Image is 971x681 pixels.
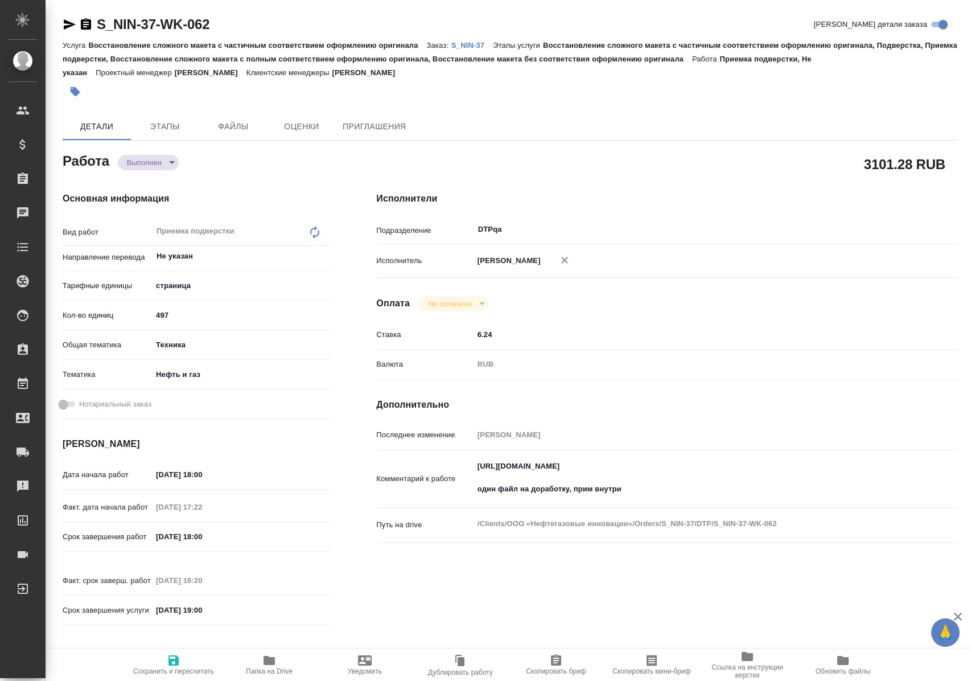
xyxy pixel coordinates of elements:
[427,41,451,50] p: Заказ:
[317,649,413,681] button: Уведомить
[152,335,331,355] div: Техника
[376,192,958,206] h4: Исполнители
[96,68,174,77] p: Проектный менеджер
[63,280,152,292] p: Тарифные единицы
[63,502,152,513] p: Факт. дата начала работ
[428,668,493,676] span: Дублировать работу
[63,575,152,586] p: Факт. срок заверш. работ
[376,429,473,441] p: Последнее изменение
[474,326,910,343] input: ✎ Введи что-нибудь
[88,41,426,50] p: Восстановление сложного макета с частичным соответствием оформлению оригинала
[332,68,404,77] p: [PERSON_NAME]
[324,255,327,257] button: Open
[175,68,246,77] p: [PERSON_NAME]
[69,120,124,134] span: Детали
[124,158,165,167] button: Выполнен
[692,55,720,63] p: Работа
[413,649,508,681] button: Дублировать работу
[795,649,891,681] button: Обновить файлы
[274,120,329,134] span: Оценки
[63,41,88,50] p: Услуга
[63,437,331,451] h4: [PERSON_NAME]
[206,120,261,134] span: Файлы
[63,252,152,263] p: Направление перевода
[152,466,252,483] input: ✎ Введи что-нибудь
[63,469,152,481] p: Дата начала работ
[376,329,473,340] p: Ставка
[814,19,927,30] span: [PERSON_NAME] детали заказа
[152,528,252,545] input: ✎ Введи что-нибудь
[152,307,331,323] input: ✎ Введи что-нибудь
[864,154,945,174] h2: 3101.28 RUB
[419,296,489,311] div: Выполнен
[508,649,604,681] button: Скопировать бриф
[376,255,473,266] p: Исполнитель
[63,339,152,351] p: Общая тематика
[118,155,179,170] div: Выполнен
[474,514,910,534] textarea: /Clients/ООО «Нефтегазовые инновации»/Orders/S_NIN-37/DTP/S_NIN-37-WK-062
[79,399,151,410] span: Нотариальный заказ
[79,18,93,31] button: Скопировать ссылку
[152,499,252,515] input: Пустое поле
[706,663,788,679] span: Ссылка на инструкции верстки
[376,398,958,412] h4: Дополнительно
[246,667,293,675] span: Папка на Drive
[451,40,493,50] a: S_NIN-37
[63,310,152,321] p: Кол-во единиц
[604,649,700,681] button: Скопировать мини-бриф
[816,667,871,675] span: Обновить файлы
[552,248,577,273] button: Удалить исполнителя
[474,355,910,374] div: RUB
[138,120,192,134] span: Этапы
[425,299,475,309] button: Не оплачена
[936,621,955,645] span: 🙏
[63,531,152,543] p: Срок завершения работ
[126,649,221,681] button: Сохранить и пересчитать
[152,276,331,296] div: страница
[348,667,382,675] span: Уведомить
[612,667,690,675] span: Скопировать мини-бриф
[376,225,473,236] p: Подразделение
[376,519,473,531] p: Путь на drive
[246,68,332,77] p: Клиентские менеджеры
[221,649,317,681] button: Папка на Drive
[63,192,331,206] h4: Основная информация
[97,17,209,32] a: S_NIN-37-WK-062
[63,227,152,238] p: Вид работ
[474,426,910,443] input: Пустое поле
[63,150,109,170] h2: Работа
[451,41,493,50] p: S_NIN-37
[376,297,410,310] h4: Оплата
[343,120,406,134] span: Приглашения
[474,457,910,499] textarea: [URL][DOMAIN_NAME] один файл на доработку, прим внутри
[904,228,906,231] button: Open
[63,369,152,380] p: Тематика
[152,572,252,589] input: Пустое поле
[63,79,88,104] button: Добавить тэг
[376,359,473,370] p: Валюта
[493,41,543,50] p: Этапы услуги
[63,18,76,31] button: Скопировать ссылку для ЯМессенджера
[376,473,473,485] p: Комментарий к работе
[931,618,960,647] button: 🙏
[526,667,586,675] span: Скопировать бриф
[700,649,795,681] button: Ссылка на инструкции верстки
[133,667,214,675] span: Сохранить и пересчитать
[63,605,152,616] p: Срок завершения услуги
[63,41,957,63] p: Восстановление сложного макета с частичным соответствием оформлению оригинала, Подверстка, Приемк...
[152,365,331,384] div: Нефть и газ
[152,602,252,618] input: ✎ Введи что-нибудь
[474,255,541,266] p: [PERSON_NAME]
